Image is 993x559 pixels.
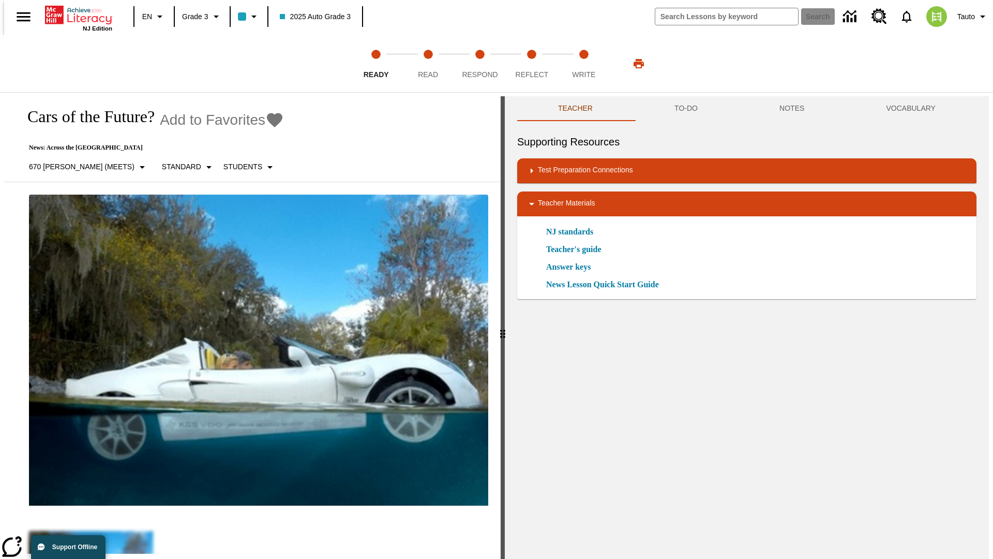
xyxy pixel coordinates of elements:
[142,11,152,22] span: EN
[517,96,634,121] button: Teacher
[546,226,599,238] a: NJ standards
[622,54,655,73] button: Print
[517,158,976,183] div: Test Preparation Connections
[223,161,262,172] p: Students
[538,198,595,210] p: Teacher Materials
[364,70,389,79] span: Ready
[17,144,284,152] p: News: Across the [GEOGRAPHIC_DATA]
[83,25,112,32] span: NJ Edition
[8,2,39,32] button: Open side menu
[865,3,893,31] a: Resource Center, Will open in new tab
[501,96,505,559] div: Press Enter or Spacebar and then press right and left arrow keys to move the slider
[450,35,510,92] button: Respond step 3 of 5
[837,3,865,31] a: Data Center
[517,134,976,150] h6: Supporting Resources
[655,8,798,25] input: search field
[502,35,562,92] button: Reflect step 4 of 5
[280,11,351,22] span: 2025 Auto Grade 3
[17,107,155,126] h1: Cars of the Future?
[234,7,264,26] button: Class color is light blue. Change class color
[538,165,633,177] p: Test Preparation Connections
[52,543,97,551] span: Support Offline
[160,111,284,129] button: Add to Favorites - Cars of the Future?
[219,158,280,176] button: Select Student
[31,535,106,559] button: Support Offline
[517,192,976,216] div: Teacher Materials
[418,70,438,79] span: Read
[505,96,989,559] div: activity
[546,243,601,256] a: Teacher's guide, Will open in new browser window or tab
[554,35,614,92] button: Write step 5 of 5
[572,70,595,79] span: Write
[29,195,488,506] img: High-tech automobile treading water.
[926,6,947,27] img: avatar image
[158,158,219,176] button: Scaffolds, Standard
[182,11,208,22] span: Grade 3
[517,96,976,121] div: Instructional Panel Tabs
[45,4,112,32] div: Home
[953,7,993,26] button: Profile/Settings
[162,161,201,172] p: Standard
[920,3,953,30] button: Select a new avatar
[25,158,153,176] button: Select Lexile, 670 Lexile (Meets)
[546,278,659,291] a: News Lesson Quick Start Guide, Will open in new browser window or tab
[546,261,591,273] a: Answer keys, Will open in new browser window or tab
[29,161,134,172] p: 670 [PERSON_NAME] (Meets)
[178,7,227,26] button: Grade: Grade 3, Select a grade
[160,112,265,128] span: Add to Favorites
[893,3,920,30] a: Notifications
[957,11,975,22] span: Tauto
[739,96,845,121] button: NOTES
[845,96,976,121] button: VOCABULARY
[634,96,739,121] button: TO-DO
[516,70,549,79] span: Reflect
[462,70,498,79] span: Respond
[138,7,171,26] button: Language: EN, Select a language
[4,96,501,554] div: reading
[346,35,406,92] button: Ready step 1 of 5
[398,35,458,92] button: Read step 2 of 5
